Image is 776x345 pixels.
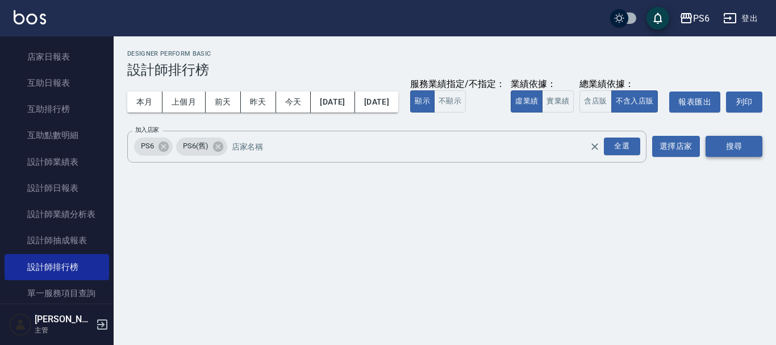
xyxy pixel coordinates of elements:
button: 前天 [206,92,241,113]
a: 設計師業績表 [5,149,109,175]
button: 報表匯出 [669,92,720,113]
h2: Designer Perform Basic [127,50,762,57]
p: 主管 [35,325,93,335]
button: 列印 [726,92,762,113]
span: PS6(舊) [176,140,215,152]
button: 顯示 [410,90,435,113]
button: 不含入店販 [611,90,658,113]
button: Clear [587,139,603,155]
div: 業績依據： [511,78,574,90]
label: 加入店家 [135,126,159,134]
div: PS6 [693,11,710,26]
button: [DATE] [355,92,398,113]
div: 服務業績指定/不指定： [410,78,505,90]
div: PS6 [134,138,173,156]
a: 設計師日報表 [5,175,109,201]
button: 上個月 [162,92,206,113]
button: save [646,7,669,30]
button: 含店販 [579,90,611,113]
h5: [PERSON_NAME] [35,314,93,325]
button: PS6 [675,7,714,30]
button: 不顯示 [434,90,466,113]
img: Logo [14,10,46,24]
img: Person [9,313,32,336]
div: PS6(舊) [176,138,227,156]
div: 總業績依據： [579,78,664,90]
a: 互助點數明細 [5,122,109,148]
a: 店家日報表 [5,44,109,70]
span: PS6 [134,140,161,152]
a: 互助排行榜 [5,96,109,122]
button: 虛業績 [511,90,543,113]
h3: 設計師排行榜 [127,62,762,78]
a: 設計師排行榜 [5,254,109,280]
button: [DATE] [311,92,354,113]
button: 昨天 [241,92,276,113]
div: 全選 [604,138,640,155]
button: 選擇店家 [652,136,700,157]
input: 店家名稱 [229,136,610,156]
button: 實業績 [542,90,574,113]
a: 互助日報表 [5,70,109,96]
a: 設計師抽成報表 [5,227,109,253]
button: Open [602,135,643,157]
button: 今天 [276,92,311,113]
button: 本月 [127,92,162,113]
a: 設計師業績分析表 [5,201,109,227]
a: 單一服務項目查詢 [5,280,109,306]
button: 登出 [719,8,762,29]
button: 搜尋 [706,136,762,157]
